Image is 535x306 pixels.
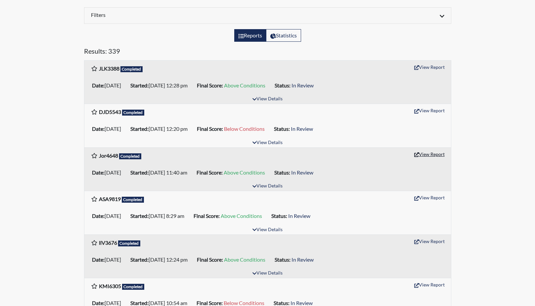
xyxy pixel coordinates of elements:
[128,167,194,178] li: [DATE] 11:40 am
[92,82,105,88] b: Date:
[130,300,149,306] b: Started:
[86,12,449,20] div: Click to expand/collapse filters
[291,169,313,176] span: In Review
[89,124,128,134] li: [DATE]
[92,256,105,263] b: Date:
[411,62,448,72] button: View Report
[291,256,314,263] span: In Review
[194,213,220,219] b: Final Score:
[249,226,286,234] button: View Details
[130,169,149,176] b: Started:
[99,109,121,115] b: DJD5543
[275,82,290,88] b: Status:
[224,169,265,176] span: Above Conditions
[291,82,314,88] span: In Review
[197,169,223,176] b: Final Score:
[274,126,290,132] b: Status:
[92,300,105,306] b: Date:
[99,152,118,159] b: Jor4648
[130,213,149,219] b: Started:
[411,280,448,290] button: View Report
[224,82,265,88] span: Above Conditions
[89,254,128,265] li: [DATE]
[89,80,128,91] li: [DATE]
[99,65,119,72] b: JLK3388
[120,66,143,72] span: Completed
[128,124,194,134] li: [DATE] 12:20 pm
[92,213,105,219] b: Date:
[411,236,448,246] button: View Report
[122,284,145,290] span: Completed
[118,240,141,246] span: Completed
[275,256,290,263] b: Status:
[89,167,128,178] li: [DATE]
[291,126,313,132] span: In Review
[234,29,266,42] label: View the list of reports
[249,269,286,278] button: View Details
[197,126,223,132] b: Final Score:
[288,213,310,219] span: In Review
[128,254,194,265] li: [DATE] 12:24 pm
[274,300,290,306] b: Status:
[249,182,286,191] button: View Details
[411,105,448,116] button: View Report
[411,149,448,159] button: View Report
[411,192,448,203] button: View Report
[221,213,262,219] span: Above Conditions
[92,169,105,176] b: Date:
[91,12,263,18] h6: Filters
[249,95,286,104] button: View Details
[122,110,145,116] span: Completed
[197,82,223,88] b: Final Score:
[130,126,149,132] b: Started:
[290,300,313,306] span: In Review
[224,126,265,132] span: Below Conditions
[122,197,144,203] span: Completed
[119,153,142,159] span: Completed
[92,126,105,132] b: Date:
[224,256,265,263] span: Above Conditions
[99,283,121,289] b: KMI6305
[130,82,149,88] b: Started:
[271,213,287,219] b: Status:
[99,196,121,202] b: ASA9819
[84,47,451,58] h5: Results: 339
[197,300,223,306] b: Final Score:
[197,256,223,263] b: Final Score:
[130,256,149,263] b: Started:
[128,80,194,91] li: [DATE] 12:28 pm
[266,29,301,42] label: View statistics about completed interviews
[89,211,128,221] li: [DATE]
[99,239,117,246] b: llV3676
[274,169,290,176] b: Status:
[249,138,286,147] button: View Details
[128,211,191,221] li: [DATE] 8:29 am
[224,300,264,306] span: Below Conditions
